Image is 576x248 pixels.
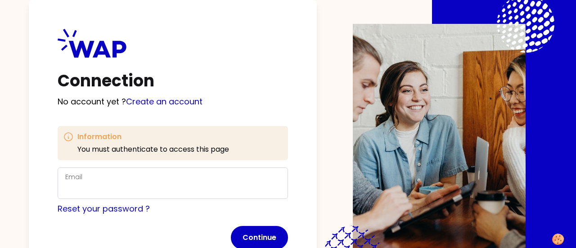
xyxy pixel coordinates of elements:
p: No account yet ? [58,95,288,108]
h3: Information [77,131,229,142]
a: Create an account [126,96,202,107]
label: Email [65,172,82,181]
a: Reset your password ? [58,203,150,214]
h1: Connection [58,72,288,90]
p: You must authenticate to access this page [77,144,229,155]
